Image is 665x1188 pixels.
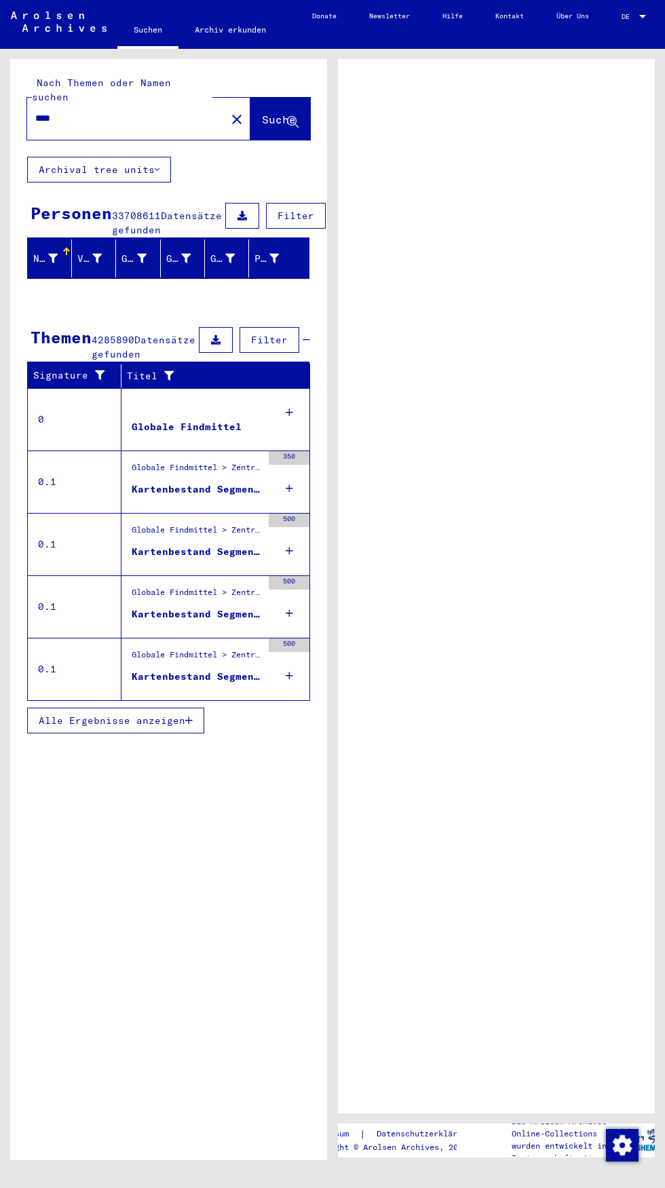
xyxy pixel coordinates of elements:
mat-header-cell: Geburtsdatum [205,239,249,277]
div: Kartenbestand Segment 1 [132,482,262,497]
mat-header-cell: Geburt‏ [161,239,205,277]
div: Signature [33,368,111,383]
span: 4285890 [92,334,134,346]
div: Vorname [77,252,102,266]
button: Alle Ergebnisse anzeigen [27,708,204,733]
mat-header-cell: Nachname [28,239,72,277]
div: Geburt‏ [166,252,191,266]
button: Archival tree units [27,157,171,183]
span: 33708611 [112,210,161,222]
mat-label: Nach Themen oder Namen suchen [32,77,171,103]
div: 500 [269,514,309,527]
div: Nachname [33,252,58,266]
div: 500 [269,638,309,652]
mat-header-cell: Geburtsname [116,239,160,277]
span: DE [622,13,636,20]
span: Datensätze gefunden [92,334,195,360]
div: Prisoner # [254,252,279,266]
div: Globale Findmittel > Zentrale Namenkartei > phonetisch sortierte Hinweiskarten, die für die Digit... [132,649,262,668]
div: Geburtsdatum [210,252,235,266]
td: 0.1 [28,575,121,638]
div: Signature [33,365,124,387]
button: Filter [266,203,326,229]
button: Filter [240,327,299,353]
span: Suche [262,113,296,126]
td: 0 [28,388,121,451]
span: Datensätze gefunden [112,210,222,236]
div: Kartenbestand Segment 1 [132,670,262,684]
mat-header-cell: Prisoner # [249,239,309,277]
div: Kartenbestand Segment 1 [132,545,262,559]
span: Filter [251,334,288,346]
button: Clear [223,105,250,132]
p: Die Arolsen Archives Online-Collections [512,1115,615,1140]
div: Globale Findmittel > Zentrale Namenkartei > Hinweiskarten und Originale, die in T/D-Fällen aufgef... [132,524,262,543]
div: Globale Findmittel > Zentrale Namenkartei > Karten, die während oder unmittelbar vor der sequenti... [132,586,262,605]
span: Filter [278,210,314,222]
div: Geburtsname [121,248,163,269]
div: Globale Findmittel > Zentrale Namenkartei > Karteikarten, die im Rahmen der sequentiellen Massend... [132,461,262,480]
span: Alle Ergebnisse anzeigen [39,714,185,727]
div: 350 [269,451,309,465]
div: Personen [31,201,112,225]
div: Nachname [33,248,75,269]
div: Globale Findmittel [132,420,242,434]
p: Copyright © Arolsen Archives, 2021 [306,1141,488,1153]
mat-icon: close [229,111,245,128]
td: 0.1 [28,513,121,575]
div: Kartenbestand Segment 1 [132,607,262,621]
div: Geburtsdatum [210,248,252,269]
div: Themen [31,325,92,349]
div: Prisoner # [254,248,296,269]
a: Archiv erkunden [178,14,282,46]
p: wurden entwickelt in Partnerschaft mit [512,1140,615,1164]
div: Titel [127,369,283,383]
button: Suche [250,98,310,140]
mat-header-cell: Vorname [72,239,116,277]
div: Titel [127,365,297,387]
img: Zustimmung ändern [606,1129,639,1162]
td: 0.1 [28,451,121,513]
a: Suchen [117,14,178,49]
td: 0.1 [28,638,121,700]
div: Geburt‏ [166,248,208,269]
div: Vorname [77,248,119,269]
div: 500 [269,576,309,590]
div: | [306,1127,488,1141]
img: Arolsen_neg.svg [11,12,107,32]
div: Geburtsname [121,252,146,266]
a: Datenschutzerklärung [366,1127,488,1141]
